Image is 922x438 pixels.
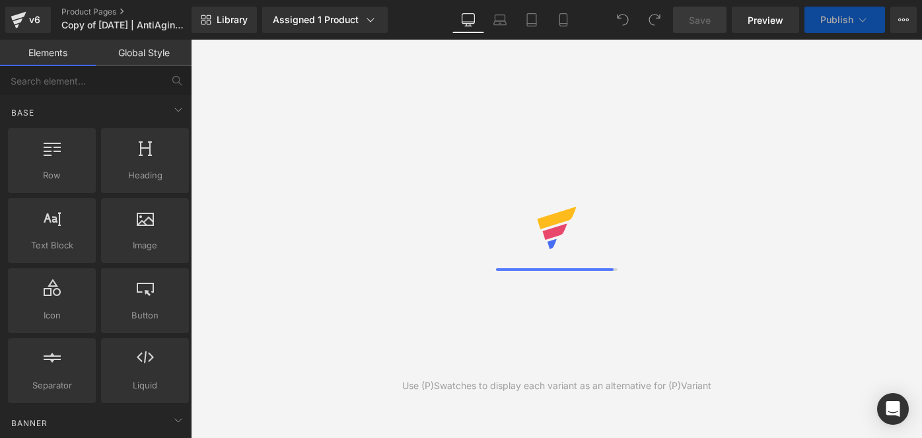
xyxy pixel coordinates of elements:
[61,20,188,30] span: Copy of [DATE] | AntiAging | Scarcity
[516,7,548,33] a: Tablet
[26,11,43,28] div: v6
[12,238,92,252] span: Text Block
[732,7,799,33] a: Preview
[748,13,783,27] span: Preview
[105,168,185,182] span: Heading
[820,15,853,25] span: Publish
[484,7,516,33] a: Laptop
[689,13,711,27] span: Save
[10,417,49,429] span: Banner
[548,7,579,33] a: Mobile
[641,7,668,33] button: Redo
[890,7,917,33] button: More
[5,7,51,33] a: v6
[610,7,636,33] button: Undo
[273,13,377,26] div: Assigned 1 Product
[877,393,909,425] div: Open Intercom Messenger
[96,40,192,66] a: Global Style
[452,7,484,33] a: Desktop
[10,106,36,119] span: Base
[192,7,257,33] a: New Library
[12,379,92,392] span: Separator
[804,7,885,33] button: Publish
[61,7,213,17] a: Product Pages
[217,14,248,26] span: Library
[105,309,185,322] span: Button
[402,379,711,393] div: Use (P)Swatches to display each variant as an alternative for (P)Variant
[105,238,185,252] span: Image
[12,168,92,182] span: Row
[12,309,92,322] span: Icon
[105,379,185,392] span: Liquid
